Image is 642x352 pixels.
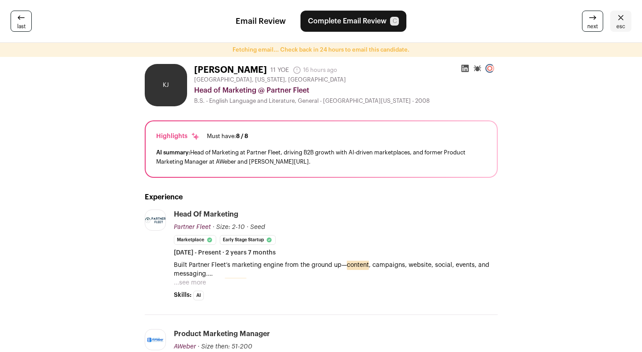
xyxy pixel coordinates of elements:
button: ...see more [174,278,206,287]
span: Seed [250,224,265,230]
div: Must have: [207,133,248,140]
li: Marketplace [174,235,216,245]
a: last [11,11,32,32]
mark: content [347,260,369,270]
span: Skills: [174,291,191,300]
span: 8 / 8 [236,133,248,139]
div: Head of Marketing @ Partner Fleet [194,85,498,96]
span: AI summary: [156,150,190,155]
mark: content [225,278,247,288]
div: 11 YOE [270,66,289,75]
span: AWeber [174,344,196,350]
span: [GEOGRAPHIC_DATA], [US_STATE], [GEOGRAPHIC_DATA] [194,76,346,83]
div: Highlights [156,132,200,141]
span: last [17,23,26,30]
span: next [587,23,598,30]
a: esc [610,11,631,32]
div: KJ [145,64,187,106]
li: AI [193,291,204,300]
div: Head of Marketing [174,210,238,219]
h2: Experience [145,192,498,202]
span: · Size: 2-10 [213,224,245,230]
a: next [582,11,603,32]
h1: [PERSON_NAME] [194,64,267,76]
span: · Size then: 51-200 [198,344,252,350]
span: C [390,17,399,26]
span: · [247,223,248,232]
span: [DATE] - Present · 2 years 7 months [174,248,276,257]
img: 03ad79e592a9b61f37c6be0e1217e7de278c5b464001971c9d3f1016df8f8c7b.jpg [145,337,165,343]
img: f665e6504a85fb0033fc67408d0e6751a7d479340d319a9e4db30d1b9bf555d6.svg [145,217,165,223]
span: Email Review [236,15,286,27]
p: Built Partner Fleet’s marketing engine from the ground up— , campaigns, website, social, events, ... [174,261,498,278]
span: Partner Fleet [174,224,211,230]
span: esc [616,23,625,30]
div: Product Marketing Manager [174,329,270,339]
div: B.S. - English Language and Literature, General - [GEOGRAPHIC_DATA][US_STATE] - 2008 [194,97,498,105]
span: 16 hours ago [293,66,337,75]
div: Head of Marketing at Partner Fleet, driving B2B growth with AI-driven marketplaces, and former Pr... [156,148,486,166]
li: Early Stage Startup [220,235,276,245]
button: Complete Email ReviewC [300,11,406,32]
